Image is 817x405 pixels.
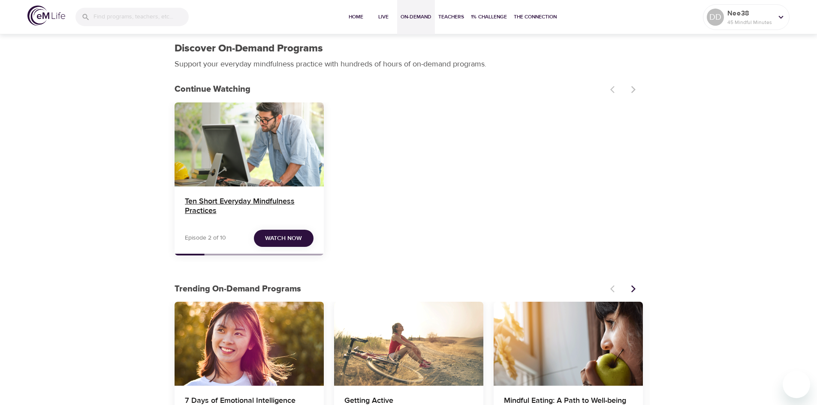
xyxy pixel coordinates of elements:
span: Watch Now [265,233,302,244]
button: Ten Short Everyday Mindfulness Practices [175,102,324,186]
p: Nee38 [727,8,773,18]
span: Home [346,12,366,21]
button: Mindful Eating: A Path to Well-being [494,302,643,386]
p: Support your everyday mindfulness practice with hundreds of hours of on-demand programs. [175,58,496,70]
iframe: Button to launch messaging window [783,371,810,398]
button: Watch Now [254,230,314,247]
span: Teachers [438,12,464,21]
img: logo [27,6,65,26]
div: DD [707,9,724,26]
span: 1% Challenge [471,12,507,21]
span: Live [373,12,394,21]
span: The Connection [514,12,557,21]
button: 7 Days of Emotional Intelligence [175,302,324,386]
p: Trending On-Demand Programs [175,282,605,295]
span: On-Demand [401,12,431,21]
input: Find programs, teachers, etc... [93,8,189,26]
h3: Continue Watching [175,84,605,94]
button: Getting Active [334,302,483,386]
p: Episode 2 of 10 [185,234,226,243]
h4: Ten Short Everyday Mindfulness Practices [185,197,314,217]
p: 45 Mindful Minutes [727,18,773,26]
h1: Discover On-Demand Programs [175,42,323,55]
button: Next items [624,279,643,298]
